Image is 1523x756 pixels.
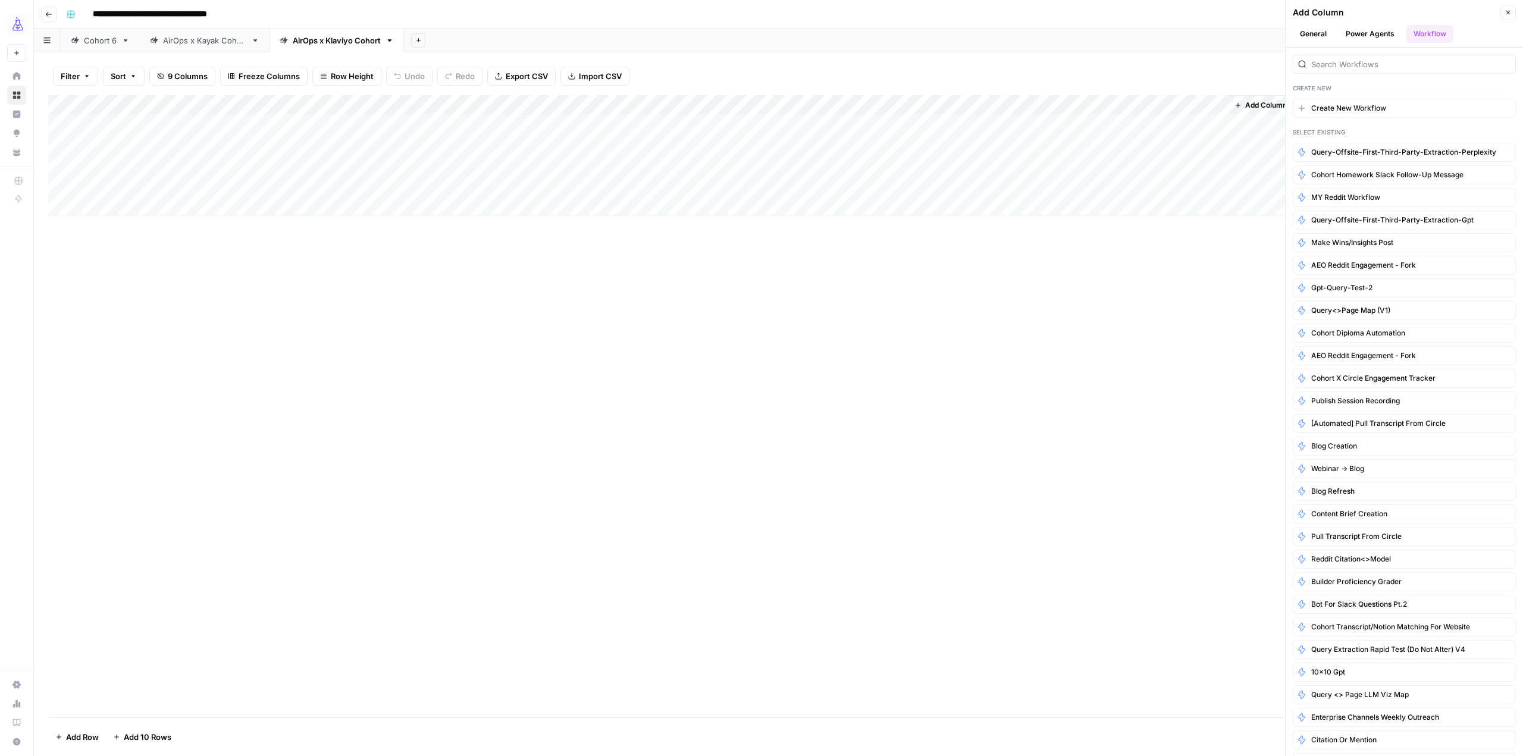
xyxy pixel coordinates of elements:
[7,124,26,143] a: Opportunities
[1293,459,1516,478] button: Webinar -> Blog
[103,67,145,86] button: Sort
[579,70,622,82] span: Import CSV
[1311,531,1402,542] span: Pull Transcript from Circle
[1245,100,1287,111] span: Add Column
[1293,369,1516,388] button: Cohort x Circle Engagement Tracker
[7,675,26,694] a: Settings
[1311,192,1380,203] span: MY Reddit Workflow
[405,70,425,82] span: Undo
[1311,667,1345,677] span: 10x10 gpt
[1311,328,1405,338] span: Cohort Diploma Automation
[1293,595,1516,614] button: Bot for slack questions pt.2
[7,713,26,732] a: Learning Hub
[1293,256,1516,275] button: AEO Reddit Engagement - Fork
[1311,509,1387,519] span: Content Brief Creation
[140,29,269,52] a: AirOps x Kayak Cohort
[1293,165,1516,184] button: Cohort Homework Slack Follow-up Message
[7,10,26,39] button: Workspace: AirOps Growth
[1293,572,1516,591] button: Builder Proficiency Grader
[163,34,246,46] div: AirOps x Kayak Cohort
[1293,730,1516,749] button: Citation or Mention
[1311,712,1439,723] span: Enterprise Channels Weekly Outreach
[7,67,26,86] a: Home
[149,67,215,86] button: 9 Columns
[7,86,26,105] a: Browse
[1311,103,1386,114] span: Create New Workflow
[1293,663,1516,682] button: 10x10 gpt
[1293,233,1516,252] button: Make Wins/Insights Post
[53,67,98,86] button: Filter
[1311,622,1470,632] span: Cohort Transcript/Notion Matching for Website
[66,731,99,743] span: Add Row
[220,67,308,86] button: Freeze Columns
[61,29,140,52] a: Cohort 6
[1311,215,1474,225] span: query-offsite-first-third-party-extraction-gpt
[1311,373,1436,384] span: Cohort x Circle Engagement Tracker
[1311,486,1355,497] span: Blog Refresh
[1293,437,1516,456] button: Blog Creation
[1311,689,1409,700] span: Query <> Page LLM Viz Map
[1311,576,1402,587] span: Builder Proficiency Grader
[1293,391,1516,410] button: Publish Session Recording
[239,70,300,82] span: Freeze Columns
[1293,127,1516,137] div: Select Existing
[7,694,26,713] a: Usage
[1293,414,1516,433] button: [Automated] Pull Transcript from Circle
[1311,350,1416,361] span: AEO Reddit Engagement - Fork
[1311,735,1377,745] span: Citation or Mention
[1293,550,1516,569] button: reddit citation<>model
[293,34,381,46] div: AirOps x Klaviyo Cohort
[7,732,26,751] button: Help + Support
[1311,237,1393,248] span: Make Wins/Insights Post
[7,14,29,35] img: AirOps Growth Logo
[1311,396,1400,406] span: Publish Session Recording
[1293,324,1516,343] button: Cohort Diploma Automation
[84,34,117,46] div: Cohort 6
[124,731,171,743] span: Add 10 Rows
[1311,260,1416,271] span: AEO Reddit Engagement - Fork
[1339,25,1402,43] button: Power Agents
[1293,211,1516,230] button: query-offsite-first-third-party-extraction-gpt
[7,143,26,162] a: Your Data
[1293,527,1516,546] button: Pull Transcript from Circle
[1311,554,1391,564] span: reddit citation<>model
[61,70,80,82] span: Filter
[456,70,475,82] span: Redo
[1293,346,1516,365] button: AEO Reddit Engagement - Fork
[1293,99,1516,118] button: Create New Workflow
[1311,283,1372,293] span: gpt-query-test-2
[1293,188,1516,207] button: MY Reddit Workflow
[506,70,548,82] span: Export CSV
[1311,170,1464,180] span: Cohort Homework Slack Follow-up Message
[106,727,178,746] button: Add 10 Rows
[1311,463,1364,474] span: Webinar -> Blog
[1293,617,1516,636] button: Cohort Transcript/Notion Matching for Website
[1230,98,1292,113] button: Add Column
[1311,418,1446,429] span: [Automated] Pull Transcript from Circle
[168,70,208,82] span: 9 Columns
[1311,147,1496,158] span: query-offsite-first-third-party-extraction-perplexity
[331,70,374,82] span: Row Height
[1293,482,1516,501] button: Blog Refresh
[1311,305,1390,316] span: Query<>Page Map (V1)
[1406,25,1453,43] button: Workflow
[487,67,556,86] button: Export CSV
[1311,599,1407,610] span: Bot for slack questions pt.2
[1293,685,1516,704] button: Query <> Page LLM Viz Map
[437,67,482,86] button: Redo
[7,105,26,124] a: Insights
[560,67,629,86] button: Import CSV
[1293,83,1516,93] div: Create New
[1293,708,1516,727] button: Enterprise Channels Weekly Outreach
[1311,644,1465,655] span: Query Extraction rapid test (Do not alter) v4
[1293,504,1516,523] button: Content Brief Creation
[1293,640,1516,659] button: Query Extraction rapid test (Do not alter) v4
[1293,301,1516,320] button: Query<>Page Map (V1)
[1293,278,1516,297] button: gpt-query-test-2
[1311,441,1357,451] span: Blog Creation
[386,67,433,86] button: Undo
[1293,25,1334,43] button: General
[269,29,404,52] a: AirOps x Klaviyo Cohort
[312,67,381,86] button: Row Height
[1293,143,1516,162] button: query-offsite-first-third-party-extraction-perplexity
